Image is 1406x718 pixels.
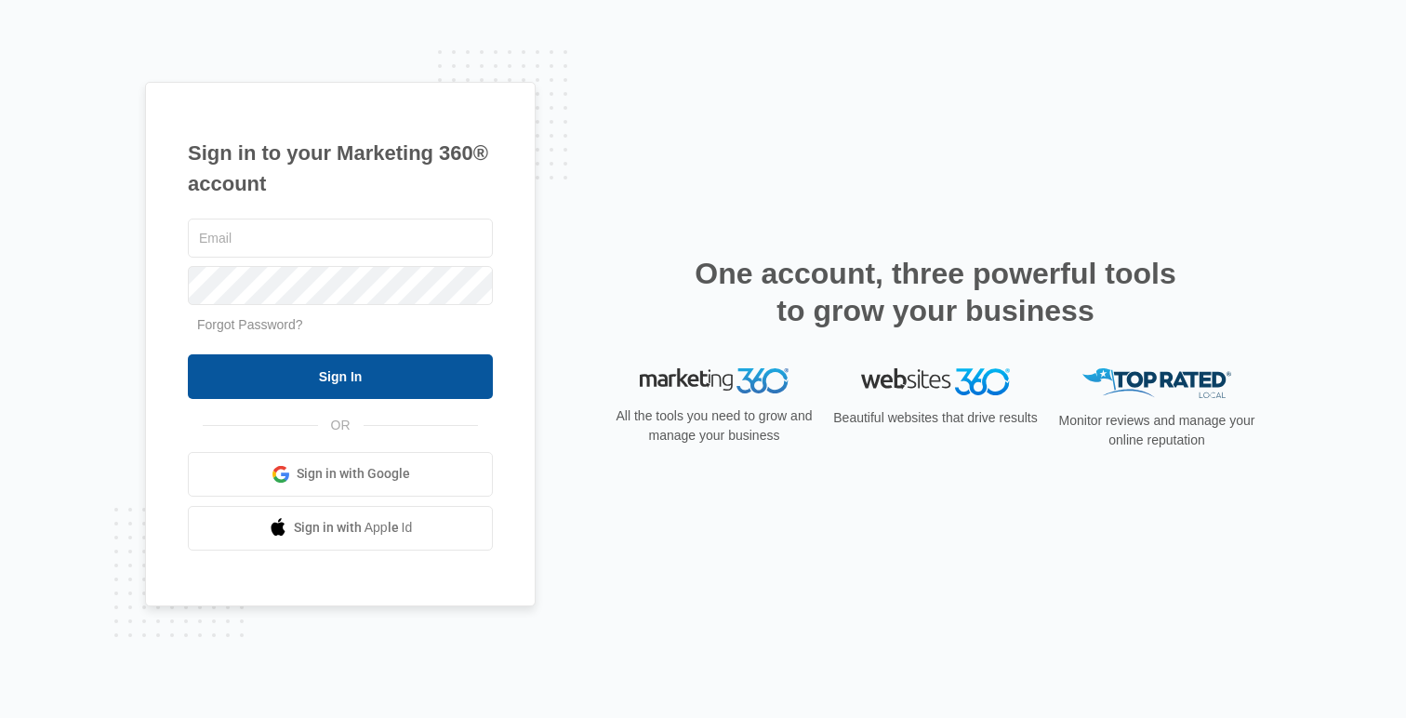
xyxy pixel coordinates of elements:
[188,354,493,399] input: Sign In
[318,416,364,435] span: OR
[188,138,493,199] h1: Sign in to your Marketing 360® account
[188,506,493,551] a: Sign in with Apple Id
[294,518,413,538] span: Sign in with Apple Id
[610,406,818,445] p: All the tools you need to grow and manage your business
[689,255,1182,329] h2: One account, three powerful tools to grow your business
[861,368,1010,395] img: Websites 360
[188,219,493,258] input: Email
[188,452,493,497] a: Sign in with Google
[297,464,410,484] span: Sign in with Google
[640,368,789,394] img: Marketing 360
[197,317,303,332] a: Forgot Password?
[831,408,1040,428] p: Beautiful websites that drive results
[1082,368,1231,399] img: Top Rated Local
[1053,411,1261,450] p: Monitor reviews and manage your online reputation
